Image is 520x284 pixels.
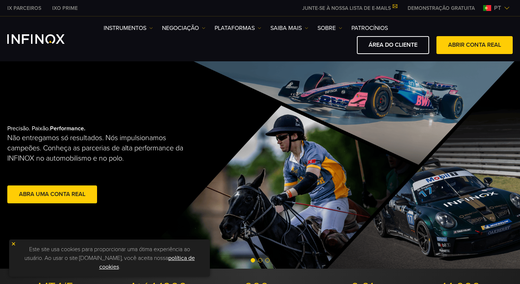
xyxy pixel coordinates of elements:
[357,36,429,54] a: ÁREA DO CLIENTE
[297,5,402,11] a: JUNTE-SE À NOSSA LISTA DE E-MAILS
[402,4,480,12] a: INFINOX MENU
[7,113,235,217] div: Precisão. Paixão.
[258,258,262,262] span: Go to slide 2
[13,243,206,273] p: Este site usa cookies para proporcionar uma ótima experiência ao usuário. Ao usar o site [DOMAIN_...
[270,24,308,32] a: Saiba mais
[50,125,85,132] strong: Performance.
[162,24,205,32] a: NEGOCIAÇÃO
[2,4,47,12] a: INFINOX
[215,24,261,32] a: PLATAFORMAS
[7,133,189,164] p: Não entregamos só resultados. Nós impulsionamos campeões. Conheça as parcerias de alta performanc...
[7,185,97,203] a: abra uma conta real
[47,4,83,12] a: INFINOX
[491,4,504,12] span: pt
[351,24,388,32] a: Patrocínios
[317,24,342,32] a: SOBRE
[104,24,153,32] a: Instrumentos
[265,258,270,262] span: Go to slide 3
[436,36,513,54] a: ABRIR CONTA REAL
[7,34,82,44] a: INFINOX Logo
[251,258,255,262] span: Go to slide 1
[11,241,16,246] img: yellow close icon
